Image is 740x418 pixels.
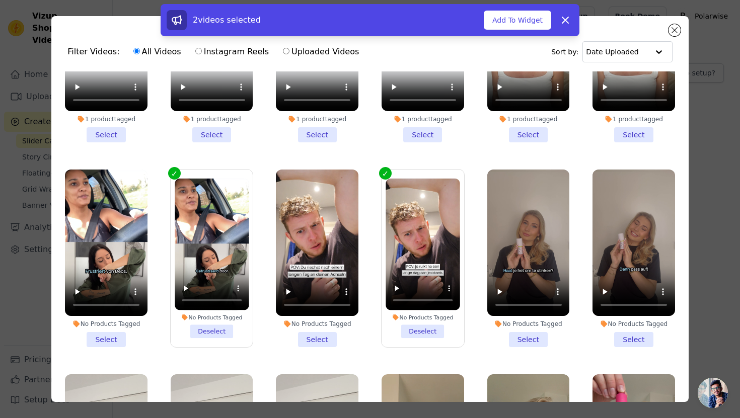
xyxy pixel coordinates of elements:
div: No Products Tagged [65,320,147,328]
span: 2 videos selected [193,15,261,25]
div: No Products Tagged [276,320,358,328]
label: Instagram Reels [195,45,269,58]
div: No Products Tagged [386,313,460,320]
div: No Products Tagged [175,313,249,320]
div: 1 product tagged [382,115,464,123]
div: 1 product tagged [276,115,358,123]
label: All Videos [133,45,182,58]
div: No Products Tagged [593,320,675,328]
div: Sort by: [551,41,673,62]
label: Uploaded Videos [282,45,359,58]
div: 1 product tagged [171,115,253,123]
div: 1 product tagged [487,115,570,123]
div: 1 product tagged [593,115,675,123]
div: Filter Videos: [67,40,364,63]
div: No Products Tagged [487,320,570,328]
a: Open de chat [698,378,728,408]
div: 1 product tagged [65,115,147,123]
button: Add To Widget [484,11,551,30]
